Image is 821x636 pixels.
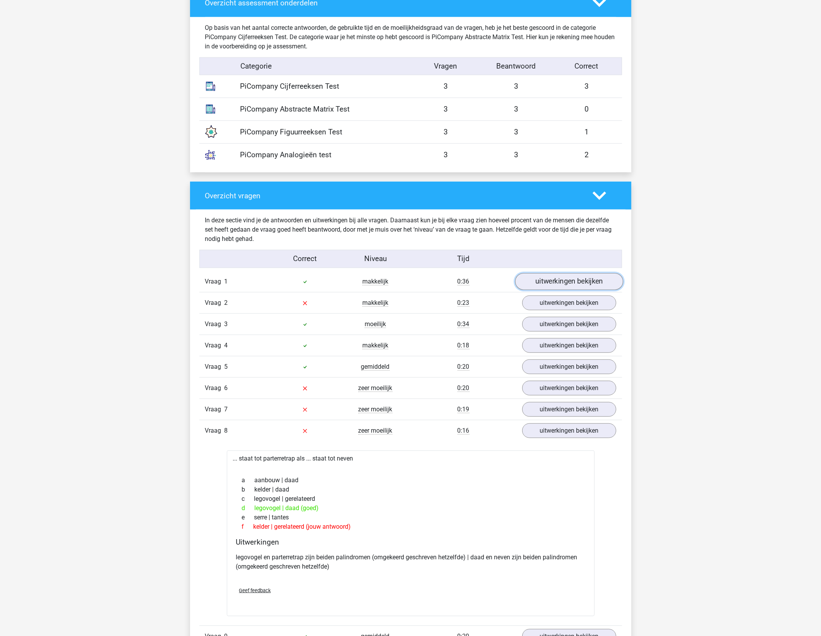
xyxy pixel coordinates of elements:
div: Correct [551,61,622,72]
span: moeilijk [365,320,386,328]
span: Geef feedback [239,588,271,593]
span: Vraag [205,320,225,329]
span: b [242,485,255,494]
span: makkelijk [362,299,388,307]
div: PiCompany Abstracte Matrix Test [235,104,411,115]
div: PiCompany Figuurreeksen Test [235,127,411,138]
div: serre | tantes [236,513,585,522]
span: Vraag [205,405,225,414]
div: PiCompany Cijferreeksen Test [235,81,411,92]
img: figure_sequences.119d9c38ed9f.svg [201,122,220,142]
span: 2 [225,299,228,306]
a: uitwerkingen bekijken [515,273,623,290]
div: PiCompany Analogieën test [235,150,411,161]
div: 3 [481,150,552,161]
div: kelder | gerelateerd (jouw antwoord) [236,522,585,531]
span: Vraag [205,341,225,350]
span: 4 [225,342,228,349]
div: legovogel | gerelateerd [236,494,585,504]
div: In deze sectie vind je de antwoorden en uitwerkingen bij alle vragen. Daarnaast kun je bij elke v... [199,216,622,244]
div: Vragen [411,61,481,72]
p: legovogel en parterretrap zijn beiden palindromen (omgekeerd geschreven hetzelfde) | daad en neve... [236,553,585,571]
span: makkelijk [362,278,388,285]
div: 1 [552,127,622,138]
div: 2 [552,150,622,161]
span: e [242,513,254,522]
span: Vraag [205,383,225,393]
div: 3 [481,127,552,138]
a: uitwerkingen bekijken [522,402,616,417]
div: ... staat tot parterretrap als ... staat tot neven [227,450,595,616]
div: 0 [552,104,622,115]
div: 3 [411,104,481,115]
span: f [242,522,254,531]
span: 5 [225,363,228,370]
img: number_sequences.393b09ea44bb.svg [201,77,220,96]
div: aanbouw | daad [236,476,585,485]
span: 7 [225,406,228,413]
div: Niveau [340,253,411,265]
a: uitwerkingen bekijken [522,338,616,353]
a: uitwerkingen bekijken [522,317,616,332]
span: Vraag [205,426,225,435]
div: 3 [411,81,481,92]
span: d [242,504,255,513]
div: 3 [481,104,552,115]
span: zeer moeilijk [358,427,393,435]
div: 3 [411,127,481,138]
div: Tijd [410,253,516,265]
span: zeer moeilijk [358,384,393,392]
span: Vraag [205,298,225,308]
span: 8 [225,427,228,434]
span: 6 [225,384,228,392]
span: 0:20 [458,384,470,392]
span: a [242,476,255,485]
div: 3 [411,150,481,161]
img: abstract_matrices.1a7a1577918d.svg [201,100,220,119]
a: uitwerkingen bekijken [522,359,616,374]
div: Categorie [235,61,410,72]
span: 0:16 [458,427,470,435]
span: 1 [225,278,228,285]
div: 3 [552,81,622,92]
span: c [242,494,254,504]
a: uitwerkingen bekijken [522,423,616,438]
a: uitwerkingen bekijken [522,381,616,395]
span: gemiddeld [361,363,390,371]
div: legovogel | daad (goed) [236,504,585,513]
span: zeer moeilijk [358,406,393,413]
span: makkelijk [362,342,388,349]
span: 0:34 [458,320,470,328]
div: kelder | daad [236,485,585,494]
span: 0:23 [458,299,470,307]
span: 0:19 [458,406,470,413]
span: 3 [225,320,228,328]
div: 3 [481,81,552,92]
div: Beantwoord [481,61,551,72]
img: analogies.7686177dca09.svg [201,145,220,165]
a: uitwerkingen bekijken [522,296,616,310]
span: Vraag [205,277,225,286]
div: Correct [270,253,340,265]
div: Op basis van het aantal correcte antwoorden, de gebruikte tijd en de moeilijkheidsgraad van de vr... [199,23,622,51]
span: Vraag [205,362,225,371]
h4: Uitwerkingen [236,538,585,547]
h4: Overzicht vragen [205,191,581,200]
span: 0:36 [458,278,470,285]
span: 0:18 [458,342,470,349]
span: 0:20 [458,363,470,371]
